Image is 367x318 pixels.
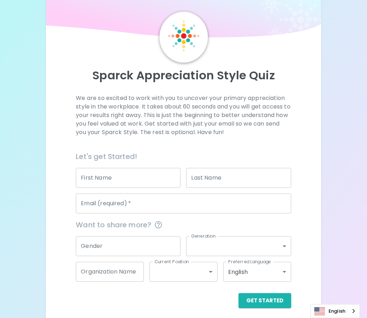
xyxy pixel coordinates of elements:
p: Sparck Appreciation Style Quiz [54,68,313,83]
h6: Let's get Started! [76,151,291,162]
svg: This information is completely confidential and only used for aggregated appreciation studies at ... [154,221,163,229]
span: Want to share more? [76,219,291,230]
label: Preferred Language [228,259,271,265]
div: Language [310,304,360,318]
label: Current Position [154,259,189,265]
aside: Language selected: English [310,304,360,318]
a: English [311,304,360,318]
label: Generation [191,233,216,239]
button: Get Started [238,293,291,308]
div: English [223,262,291,282]
img: Sparck Logo [168,20,199,52]
p: We are so excited to work with you to uncover your primary appreciation style in the workplace. I... [76,94,291,137]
